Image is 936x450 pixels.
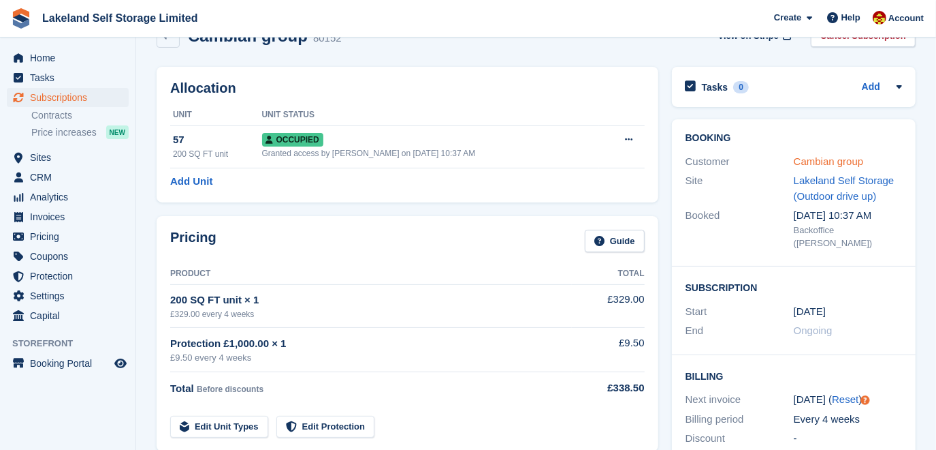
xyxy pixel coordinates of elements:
[170,308,572,320] div: £329.00 every 4 weeks
[31,126,97,139] span: Price increases
[7,267,129,286] a: menu
[794,431,902,447] div: -
[30,267,112,286] span: Protection
[859,394,871,406] div: Tooltip anchor
[685,431,794,447] div: Discount
[112,355,129,372] a: Preview store
[197,385,263,394] span: Before discounts
[30,187,112,207] span: Analytics
[572,328,645,372] td: £9.50
[37,7,204,29] a: Lakeland Self Storage Limited
[794,412,902,427] div: Every 4 weeks
[262,133,323,147] span: Occupied
[7,306,129,325] a: menu
[685,412,794,427] div: Billing period
[685,208,794,250] div: Booked
[841,11,860,25] span: Help
[7,247,129,266] a: menu
[276,416,374,438] a: Edit Protection
[7,207,129,226] a: menu
[794,304,826,320] time: 2025-04-02 00:00:00 UTC
[31,125,129,140] a: Price increases NEW
[7,354,129,373] a: menu
[685,392,794,408] div: Next invoice
[30,227,112,246] span: Pricing
[170,174,212,190] a: Add Unit
[170,263,572,285] th: Product
[685,369,902,382] h2: Billing
[794,208,902,224] div: [DATE] 10:37 AM
[106,125,129,139] div: NEW
[170,351,572,365] div: £9.50 every 4 weeks
[30,286,112,305] span: Settings
[11,8,31,29] img: stora-icon-8386f47178a22dfd0bd8f6a31ec36ba5ce8667c1dd55bd0f319d3a0aa187defe.svg
[888,12,924,25] span: Account
[585,230,645,252] a: Guide
[12,337,135,350] span: Storefront
[572,380,645,396] div: £338.50
[170,104,262,126] th: Unit
[685,323,794,339] div: End
[572,284,645,327] td: £329.00
[685,304,794,320] div: Start
[572,263,645,285] th: Total
[170,416,268,438] a: Edit Unit Types
[170,382,194,394] span: Total
[30,148,112,167] span: Sites
[30,48,112,67] span: Home
[173,132,262,148] div: 57
[733,81,749,93] div: 0
[170,336,572,352] div: Protection £1,000.00 × 1
[832,393,858,405] a: Reset
[262,104,600,126] th: Unit Status
[170,80,645,96] h2: Allocation
[794,325,833,336] span: Ongoing
[30,354,112,373] span: Booking Portal
[7,148,129,167] a: menu
[794,155,864,167] a: Cambian group
[30,168,112,187] span: CRM
[7,227,129,246] a: menu
[794,392,902,408] div: [DATE] ( )
[7,168,129,187] a: menu
[7,187,129,207] a: menu
[30,68,112,87] span: Tasks
[31,109,129,122] a: Contracts
[7,286,129,305] a: menu
[873,11,886,25] img: Diane Carney
[794,224,902,250] div: Backoffice ([PERSON_NAME])
[30,306,112,325] span: Capital
[685,173,794,204] div: Site
[170,230,216,252] h2: Pricing
[7,88,129,107] a: menu
[313,31,342,46] div: 80152
[30,88,112,107] span: Subscriptions
[685,280,902,294] h2: Subscription
[702,81,728,93] h2: Tasks
[170,292,572,308] div: 200 SQ FT unit × 1
[685,154,794,170] div: Customer
[173,148,262,160] div: 200 SQ FT unit
[262,147,600,160] div: Granted access by [PERSON_NAME] on [DATE] 10:37 AM
[774,11,801,25] span: Create
[862,80,880,95] a: Add
[30,247,112,266] span: Coupons
[30,207,112,226] span: Invoices
[7,68,129,87] a: menu
[794,175,894,202] a: Lakeland Self Storage (Outdoor drive up)
[7,48,129,67] a: menu
[685,133,902,144] h2: Booking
